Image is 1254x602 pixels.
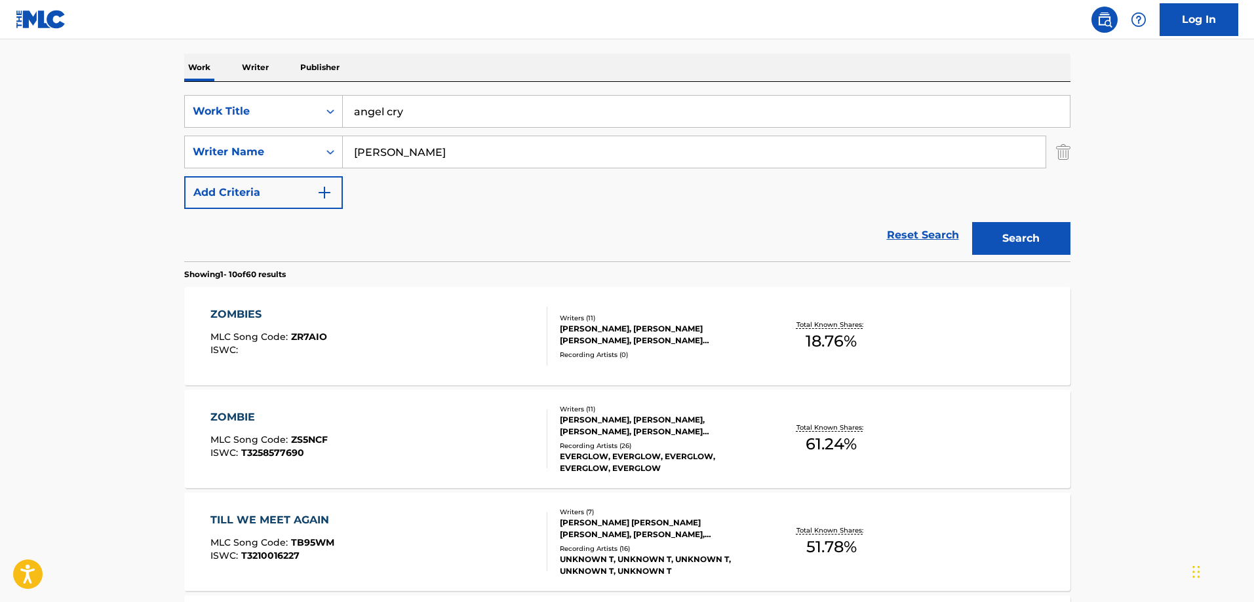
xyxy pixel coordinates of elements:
[796,525,867,535] p: Total Known Shares:
[184,95,1070,261] form: Search Form
[972,222,1070,255] button: Search
[210,512,336,528] div: TILL WE MEET AGAIN
[241,447,304,459] span: T3258577690
[210,434,291,445] span: MLC Song Code :
[1056,136,1070,168] img: Delete Criterion
[184,54,214,81] p: Work
[560,544,758,554] div: Recording Artists ( 16 )
[291,331,327,343] span: ZR7AIO
[880,221,966,250] a: Reset Search
[210,536,291,548] span: MLC Song Code :
[1188,539,1254,602] iframe: Chat Widget
[560,441,758,451] div: Recording Artists ( 26 )
[317,185,332,200] img: 9d2ae6d4665cec9f34b9.svg
[560,313,758,323] div: Writers ( 11 )
[210,447,241,459] span: ISWC :
[1126,7,1152,33] div: Help
[291,536,334,548] span: TB95WM
[560,451,758,474] div: EVERGLOW, EVERGLOW, EVERGLOW, EVERGLOW, EVERGLOW
[210,331,291,343] span: MLC Song Code :
[806,535,857,559] span: 51.78 %
[184,287,1070,385] a: ZOMBIESMLC Song Code:ZR7AIOISWC:Writers (11)[PERSON_NAME], [PERSON_NAME] [PERSON_NAME], [PERSON_N...
[560,554,758,577] div: UNKNOWN T, UNKNOWN T, UNKNOWN T, UNKNOWN T, UNKNOWN T
[1091,7,1118,33] a: Public Search
[241,550,300,561] span: T3210016227
[1192,552,1200,592] div: Drag
[560,517,758,540] div: [PERSON_NAME] [PERSON_NAME] [PERSON_NAME], [PERSON_NAME], [PERSON_NAME], [PERSON_NAME] [PERSON_NA...
[210,344,241,356] span: ISWC :
[806,329,857,353] span: 18.76 %
[238,54,273,81] p: Writer
[560,404,758,414] div: Writers ( 11 )
[193,103,311,119] div: Work Title
[560,414,758,438] div: [PERSON_NAME], [PERSON_NAME], [PERSON_NAME], [PERSON_NAME] [PERSON_NAME] [PERSON_NAME], [PERSON_N...
[210,550,241,561] span: ISWC :
[796,423,867,432] p: Total Known Shares:
[16,10,66,29] img: MLC Logo
[193,144,311,160] div: Writer Name
[184,269,286,280] p: Showing 1 - 10 of 60 results
[1160,3,1238,36] a: Log In
[184,176,343,209] button: Add Criteria
[796,320,867,329] p: Total Known Shares:
[560,507,758,517] div: Writers ( 7 )
[560,323,758,347] div: [PERSON_NAME], [PERSON_NAME] [PERSON_NAME], [PERSON_NAME] [PERSON_NAME] [PERSON_NAME], [PERSON_NA...
[1097,12,1112,28] img: search
[291,434,328,445] span: ZS5NCF
[210,409,328,425] div: ZOMBIE
[1131,12,1146,28] img: help
[184,493,1070,591] a: TILL WE MEET AGAINMLC Song Code:TB95WMISWC:T3210016227Writers (7)[PERSON_NAME] [PERSON_NAME] [PER...
[560,350,758,360] div: Recording Artists ( 0 )
[296,54,343,81] p: Publisher
[806,432,857,456] span: 61.24 %
[210,307,327,322] div: ZOMBIES
[184,390,1070,488] a: ZOMBIEMLC Song Code:ZS5NCFISWC:T3258577690Writers (11)[PERSON_NAME], [PERSON_NAME], [PERSON_NAME]...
